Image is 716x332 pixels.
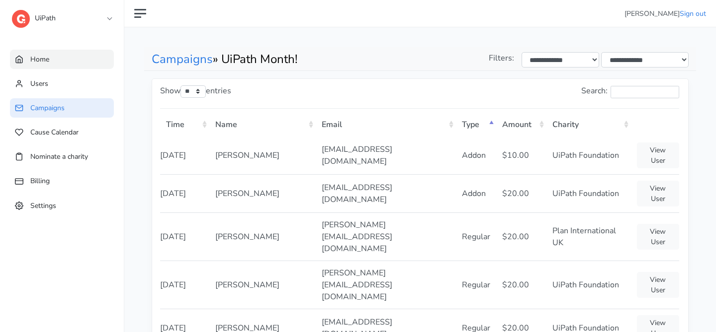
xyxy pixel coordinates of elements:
a: Campaigns [152,51,213,67]
td: Plan International UK [546,212,631,261]
a: Users [10,74,114,93]
h1: » UiPath Month! [152,52,413,66]
td: [PERSON_NAME] [209,261,316,309]
td: Regular [456,212,496,261]
th: Time: activate to sort column ascending [160,111,209,136]
td: [EMAIL_ADDRESS][DOMAIN_NAME] [316,174,456,212]
select: Showentries [180,85,206,98]
a: View User [637,142,679,168]
input: Search: [611,86,679,98]
td: [PERSON_NAME][EMAIL_ADDRESS][DOMAIN_NAME] [316,261,456,309]
a: View User [637,224,679,250]
td: $20.00 [496,261,546,309]
td: UiPath Foundation [546,136,631,174]
a: Sign out [680,9,706,18]
a: Nominate a charity [10,147,114,166]
td: [DATE] [160,212,209,261]
a: Settings [10,196,114,215]
td: [PERSON_NAME] [209,212,316,261]
td: [DATE] [160,174,209,212]
td: $10.00 [496,136,546,174]
span: Billing [30,176,50,186]
th: Amount: activate to sort column ascending [496,111,546,136]
span: Users [30,79,48,88]
span: Cause Calendar [30,128,79,137]
span: Settings [30,200,56,210]
td: UiPath Foundation [546,261,631,309]
span: Campaigns [30,103,65,113]
a: UiPath [12,7,111,25]
th: Charity: activate to sort column ascending [546,111,631,136]
td: Addon [456,136,496,174]
td: [DATE] [160,261,209,309]
td: Addon [456,174,496,212]
td: [DATE] [160,136,209,174]
li: [PERSON_NAME] [625,8,706,19]
label: Search: [581,85,679,98]
a: Billing [10,171,114,191]
span: Home [30,55,49,64]
td: Regular [456,261,496,309]
td: UiPath Foundation [546,174,631,212]
a: Campaigns [10,98,114,118]
td: [PERSON_NAME] [209,174,316,212]
a: View User [637,181,679,206]
span: Filters: [489,52,514,64]
th: Email: activate to sort column ascending [316,111,456,136]
a: View User [637,272,679,298]
td: [EMAIL_ADDRESS][DOMAIN_NAME] [316,136,456,174]
label: Show entries [160,85,231,98]
td: [PERSON_NAME] [209,136,316,174]
th: Name: activate to sort column ascending [209,111,316,136]
td: $20.00 [496,212,546,261]
td: $20.00 [496,174,546,212]
th: Type: activate to sort column descending [456,111,496,136]
td: [PERSON_NAME][EMAIL_ADDRESS][DOMAIN_NAME] [316,212,456,261]
a: Home [10,50,114,69]
img: logo-dashboard-4662da770dd4bea1a8774357aa970c5cb092b4650ab114813ae74da458e76571.svg [12,10,30,28]
a: Cause Calendar [10,123,114,142]
span: Nominate a charity [30,152,88,161]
